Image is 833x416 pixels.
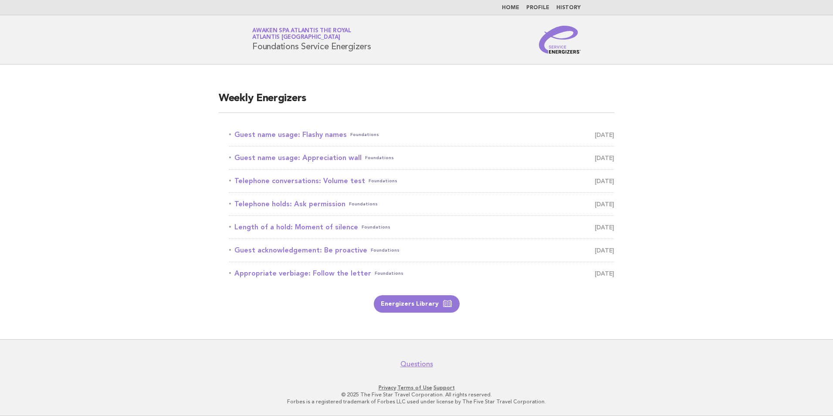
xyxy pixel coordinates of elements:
[539,26,581,54] img: Service Energizers
[349,198,378,210] span: Foundations
[595,129,614,141] span: [DATE]
[379,385,396,391] a: Privacy
[150,384,683,391] p: · ·
[397,385,432,391] a: Terms of Use
[595,152,614,164] span: [DATE]
[229,244,614,256] a: Guest acknowledgement: Be proactiveFoundations [DATE]
[595,198,614,210] span: [DATE]
[229,175,614,187] a: Telephone conversations: Volume testFoundations [DATE]
[595,175,614,187] span: [DATE]
[229,152,614,164] a: Guest name usage: Appreciation wallFoundations [DATE]
[371,244,400,256] span: Foundations
[400,360,433,368] a: Questions
[375,267,403,280] span: Foundations
[229,221,614,233] a: Length of a hold: Moment of silenceFoundations [DATE]
[556,5,581,10] a: History
[526,5,549,10] a: Profile
[595,244,614,256] span: [DATE]
[252,35,340,41] span: Atlantis [GEOGRAPHIC_DATA]
[365,152,394,164] span: Foundations
[502,5,519,10] a: Home
[595,221,614,233] span: [DATE]
[252,28,351,40] a: Awaken SPA Atlantis the RoyalAtlantis [GEOGRAPHIC_DATA]
[362,221,390,233] span: Foundations
[433,385,455,391] a: Support
[252,28,371,51] h1: Foundations Service Energizers
[374,295,460,313] a: Energizers Library
[150,398,683,405] p: Forbes is a registered trademark of Forbes LLC used under license by The Five Star Travel Corpora...
[150,391,683,398] p: © 2025 The Five Star Travel Corporation. All rights reserved.
[229,267,614,280] a: Appropriate verbiage: Follow the letterFoundations [DATE]
[350,129,379,141] span: Foundations
[229,129,614,141] a: Guest name usage: Flashy namesFoundations [DATE]
[595,267,614,280] span: [DATE]
[369,175,397,187] span: Foundations
[219,92,614,113] h2: Weekly Energizers
[229,198,614,210] a: Telephone holds: Ask permissionFoundations [DATE]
